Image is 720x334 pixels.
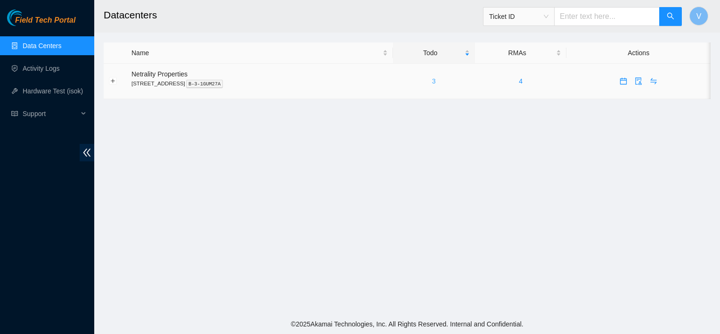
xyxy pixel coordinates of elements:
a: Akamai TechnologiesField Tech Portal [7,17,75,29]
input: Enter text here... [554,7,660,26]
span: search [667,12,674,21]
kbd: B-3-1GUM27A [186,80,223,88]
a: Activity Logs [23,65,60,72]
th: Actions [566,42,711,64]
p: [STREET_ADDRESS] [131,79,388,88]
a: 4 [519,77,523,85]
button: V [689,7,708,25]
span: audit [631,77,646,85]
span: Support [23,104,78,123]
a: Data Centers [23,42,61,50]
a: calendar [616,77,631,85]
button: calendar [616,74,631,89]
span: V [696,10,702,22]
span: double-left [80,144,94,161]
footer: © 2025 Akamai Technologies, Inc. All Rights Reserved. Internal and Confidential. [94,314,720,334]
button: swap [646,74,661,89]
span: Ticket ID [489,9,548,24]
button: audit [631,74,646,89]
span: Netrality Properties [131,70,188,78]
span: read [11,110,18,117]
button: search [659,7,682,26]
span: swap [646,77,661,85]
a: audit [631,77,646,85]
a: 3 [432,77,436,85]
button: Expand row [109,77,117,85]
span: Field Tech Portal [15,16,75,25]
a: Hardware Test (isok) [23,87,83,95]
img: Akamai Technologies [7,9,48,26]
a: swap [646,77,661,85]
